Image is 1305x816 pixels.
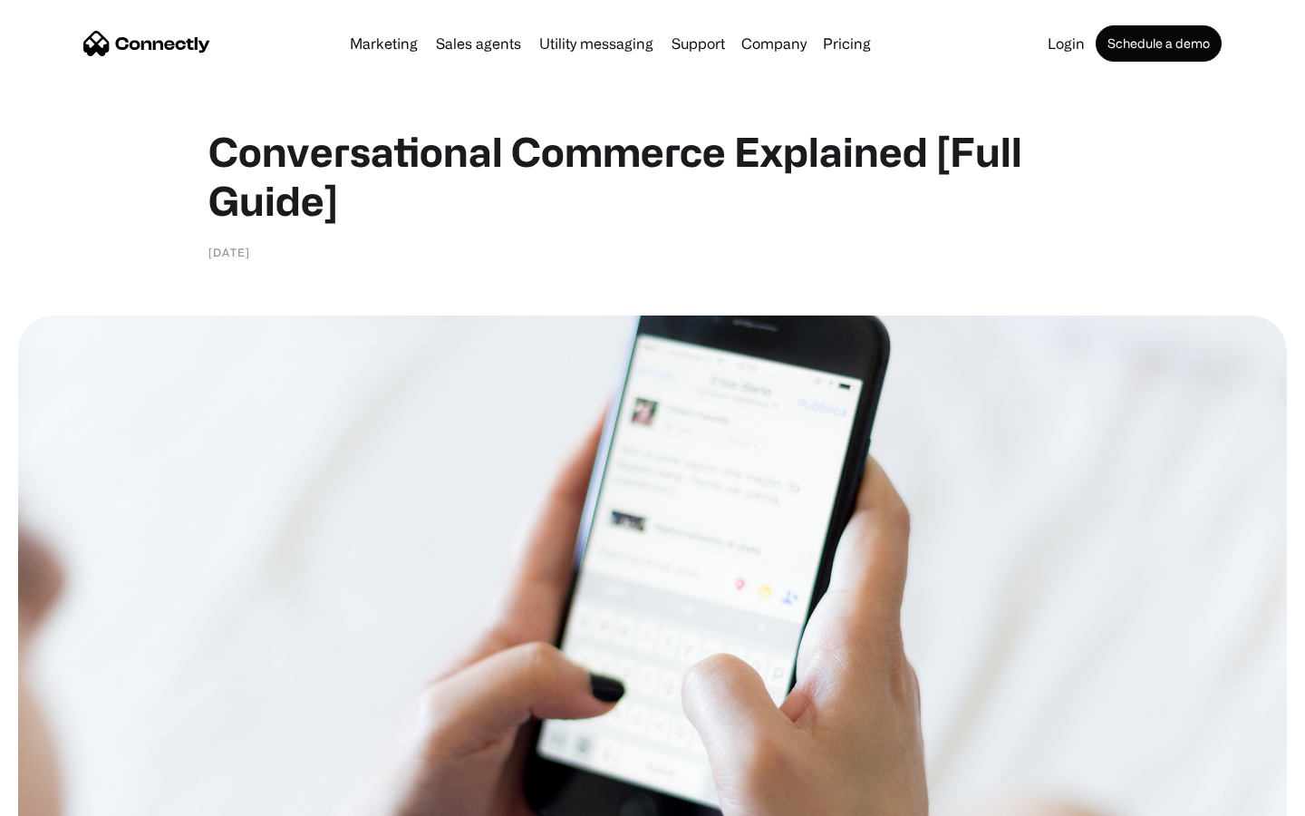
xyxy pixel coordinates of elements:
a: home [83,30,210,57]
a: Utility messaging [532,36,661,51]
div: Company [736,31,812,56]
div: [DATE] [208,243,250,261]
a: Schedule a demo [1096,25,1222,62]
a: Login [1040,36,1092,51]
ul: Language list [36,784,109,810]
a: Marketing [343,36,425,51]
aside: Language selected: English [18,784,109,810]
a: Sales agents [429,36,528,51]
a: Support [664,36,732,51]
h1: Conversational Commerce Explained [Full Guide] [208,127,1097,225]
div: Company [741,31,807,56]
a: Pricing [816,36,878,51]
